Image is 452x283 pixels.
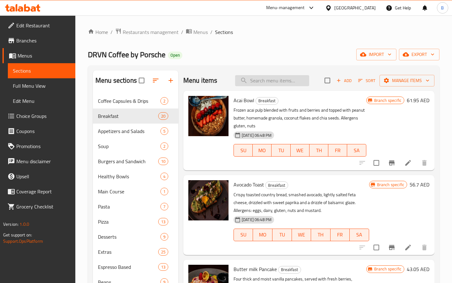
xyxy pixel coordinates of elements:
span: Branch specific [374,182,407,188]
button: MO [253,229,272,241]
span: Restaurants management [123,28,179,36]
div: Breakfast [98,112,158,120]
span: [DATE] 06:48 PM [239,217,274,223]
span: SU [236,230,250,239]
span: Full Menu View [13,82,70,90]
a: Menu disclaimer [3,154,75,169]
span: 13 [159,219,168,225]
h6: 43.05 AED [407,265,429,274]
button: SU [234,144,253,157]
button: Add [334,76,354,86]
a: Full Menu View [8,78,75,93]
button: FR [331,229,350,241]
div: Pizza13 [93,214,178,229]
span: Upsell [16,173,70,180]
div: Espresso Based13 [93,259,178,275]
button: delete [417,155,432,170]
button: Branch-specific-item [384,240,399,255]
span: 2 [161,98,168,104]
img: Acai Bowl [188,96,229,136]
span: Manage items [385,77,429,85]
a: Grocery Checklist [3,199,75,214]
p: Frozen acai pulp blended with fruits and berries and topped with peanut butter, homemade granola,... [234,106,366,130]
span: Branch specific [372,97,404,103]
div: Menu-management [266,4,305,12]
div: items [160,142,168,150]
button: MO [253,144,272,157]
span: Extras [98,248,158,256]
div: Breakfast [278,266,301,274]
a: Menus [186,28,208,36]
span: Healthy Bowls [98,173,160,180]
button: SA [350,229,369,241]
a: Coverage Report [3,184,75,199]
div: items [160,173,168,180]
div: Pasta7 [93,199,178,214]
span: 1 [161,189,168,195]
span: FR [333,230,347,239]
a: Edit menu item [404,159,412,167]
span: export [404,51,434,58]
a: Promotions [3,139,75,154]
span: WE [293,146,307,155]
span: [DATE] 06:48 PM [239,132,274,138]
span: Get support on: [3,231,32,239]
a: Choice Groups [3,108,75,124]
a: Edit Restaurant [3,18,75,33]
button: delete [417,240,432,255]
a: Coupons [3,124,75,139]
span: Open [168,53,182,58]
button: TH [309,144,328,157]
span: TH [314,230,328,239]
button: Branch-specific-item [384,155,399,170]
span: Acai Bowl [234,96,254,105]
a: Menus [3,48,75,63]
span: Soup [98,142,160,150]
span: TU [275,230,289,239]
span: Burgers and Sandwich [98,158,158,165]
span: Choice Groups [16,112,70,120]
span: Pizza [98,218,158,225]
div: Coffee Capsules & Drips2 [93,93,178,108]
a: Support.OpsPlatform [3,237,43,245]
div: items [158,218,168,225]
span: Pasta [98,203,160,210]
span: Breakfast [256,97,278,104]
span: 9 [161,234,168,240]
div: Main Course [98,188,160,195]
span: Avocado Toast [234,180,264,189]
a: Restaurants management [115,28,179,36]
span: DRVN Coffee by Porsche [88,47,165,62]
button: FR [328,144,347,157]
div: Breakfast20 [93,108,178,124]
div: items [160,203,168,210]
span: Appetizers and Salads [98,127,160,135]
button: import [356,49,396,60]
li: / [210,28,213,36]
span: Add [336,77,352,84]
span: SU [236,146,250,155]
button: Manage items [379,75,434,86]
button: export [399,49,439,60]
img: Avocado Toast [188,180,229,220]
span: Sort [358,77,375,84]
button: Sort [357,76,377,86]
div: Extras25 [93,244,178,259]
span: Breakfast [266,182,288,189]
span: Menus [193,28,208,36]
span: Sections [13,67,70,75]
div: Main Course1 [93,184,178,199]
span: FR [331,146,345,155]
span: import [361,51,391,58]
button: WE [292,229,311,241]
h2: Menu items [183,76,218,85]
a: Branches [3,33,75,48]
span: Espresso Based [98,263,158,271]
button: TH [311,229,331,241]
span: Butter milk Pancake [234,264,277,274]
h2: Menu sections [95,76,137,85]
a: Edit menu item [404,244,412,251]
span: MO [256,230,270,239]
span: Menu disclaimer [16,158,70,165]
